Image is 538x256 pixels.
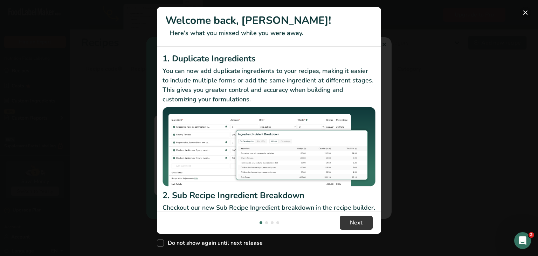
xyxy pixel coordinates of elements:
[163,203,375,231] p: Checkout our new Sub Recipe Ingredient breakdown in the recipe builder. You can now see your Reci...
[165,13,373,28] h1: Welcome back, [PERSON_NAME]!
[165,28,373,38] p: Here's what you missed while you were away.
[163,107,375,187] img: Duplicate Ingredients
[350,218,363,227] span: Next
[163,66,375,104] p: You can now add duplicate ingredients to your recipes, making it easier to include multiple forms...
[163,52,375,65] h2: 1. Duplicate Ingredients
[340,216,373,230] button: Next
[514,232,531,249] iframe: Intercom live chat
[529,232,534,238] span: 2
[164,240,263,247] span: Do not show again until next release
[163,189,375,202] h2: 2. Sub Recipe Ingredient Breakdown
